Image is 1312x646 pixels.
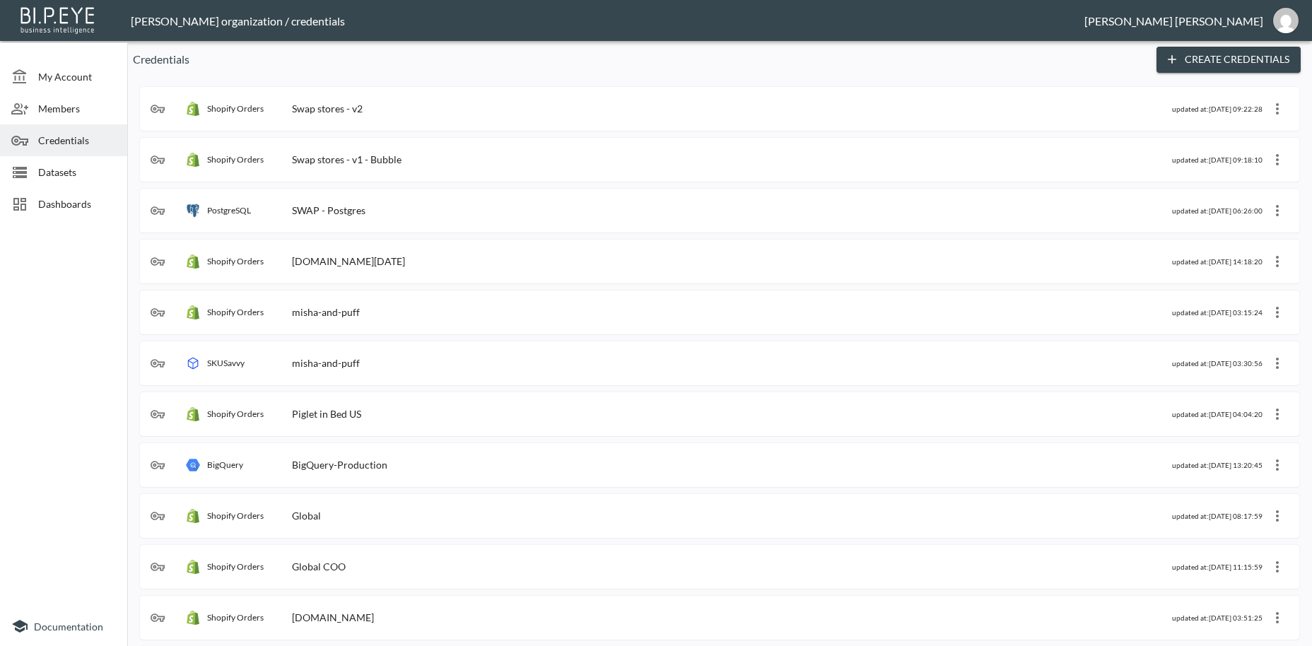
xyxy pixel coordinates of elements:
[186,102,200,116] img: shopify orders
[38,101,116,116] span: Members
[1172,410,1263,418] div: updated at: [DATE] 04:04:20
[186,560,200,574] img: shopify orders
[1266,403,1289,425] button: more
[1156,47,1301,73] button: Create Credentials
[1266,98,1289,120] button: more
[207,154,264,165] p: Shopify Orders
[207,612,264,623] p: Shopify Orders
[1266,250,1289,273] button: more
[207,256,264,266] p: Shopify Orders
[1266,199,1289,222] button: more
[1266,352,1289,375] button: more
[1266,454,1289,476] button: more
[207,358,245,368] p: SKUSavvy
[186,509,200,523] img: shopify orders
[1172,512,1263,520] div: updated at: [DATE] 08:17:59
[207,103,264,114] p: Shopify Orders
[1273,8,1299,33] img: 7151a5340a926b4f92da4ffde41f27b4
[1172,105,1263,113] div: updated at: [DATE] 09:22:28
[207,205,251,216] p: PostgreSQL
[34,621,103,633] span: Documentation
[207,459,243,470] p: BigQuery
[38,133,116,148] span: Credentials
[292,153,402,165] div: Swap stores - v1 - Bubble
[207,510,264,521] p: Shopify Orders
[186,254,200,269] img: shopify orders
[292,459,387,471] div: BigQuery-Production
[11,618,116,635] a: Documentation
[292,306,360,318] div: misha-and-puff
[1172,613,1263,622] div: updated at: [DATE] 03:51:25
[292,510,321,522] div: Global
[1172,155,1263,164] div: updated at: [DATE] 09:18:10
[207,409,264,419] p: Shopify Orders
[1172,206,1263,215] div: updated at: [DATE] 06:26:00
[1263,4,1308,37] button: ana@swap-commerce.com
[207,307,264,317] p: Shopify Orders
[292,560,346,572] div: Global COO
[1172,461,1263,469] div: updated at: [DATE] 13:20:45
[1266,505,1289,527] button: more
[207,561,264,572] p: Shopify Orders
[1266,148,1289,171] button: more
[186,153,200,167] img: shopify orders
[38,165,116,180] span: Datasets
[133,51,1145,68] p: Credentials
[18,4,99,35] img: bipeye-logo
[186,407,200,421] img: shopify orders
[1084,14,1263,28] div: [PERSON_NAME] [PERSON_NAME]
[186,204,200,218] img: postgres icon
[131,14,1084,28] div: [PERSON_NAME] organization / credentials
[292,204,365,216] div: SWAP - Postgres
[186,356,200,370] img: SKUSavvy
[1266,301,1289,324] button: more
[292,102,363,114] div: Swap stores - v2
[186,611,200,625] img: shopify orders
[1172,308,1263,317] div: updated at: [DATE] 03:15:24
[292,408,361,420] div: Piglet in Bed US
[186,305,200,319] img: shopify orders
[1266,606,1289,629] button: more
[292,357,360,369] div: misha-and-puff
[1172,257,1263,266] div: updated at: [DATE] 14:18:20
[186,458,200,472] img: big query icon
[292,611,374,623] div: [DOMAIN_NAME]
[38,69,116,84] span: My Account
[1266,556,1289,578] button: more
[1172,359,1263,368] div: updated at: [DATE] 03:30:56
[38,196,116,211] span: Dashboards
[292,255,405,267] div: [DOMAIN_NAME][DATE]
[1172,563,1263,571] div: updated at: [DATE] 11:15:59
